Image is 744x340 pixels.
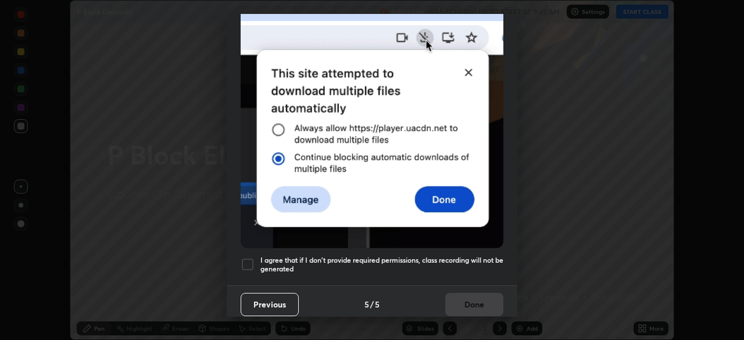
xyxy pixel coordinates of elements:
h4: / [370,298,374,310]
h4: 5 [375,298,380,310]
h4: 5 [364,298,369,310]
button: Previous [241,293,299,316]
h5: I agree that if I don't provide required permissions, class recording will not be generated [260,256,503,274]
